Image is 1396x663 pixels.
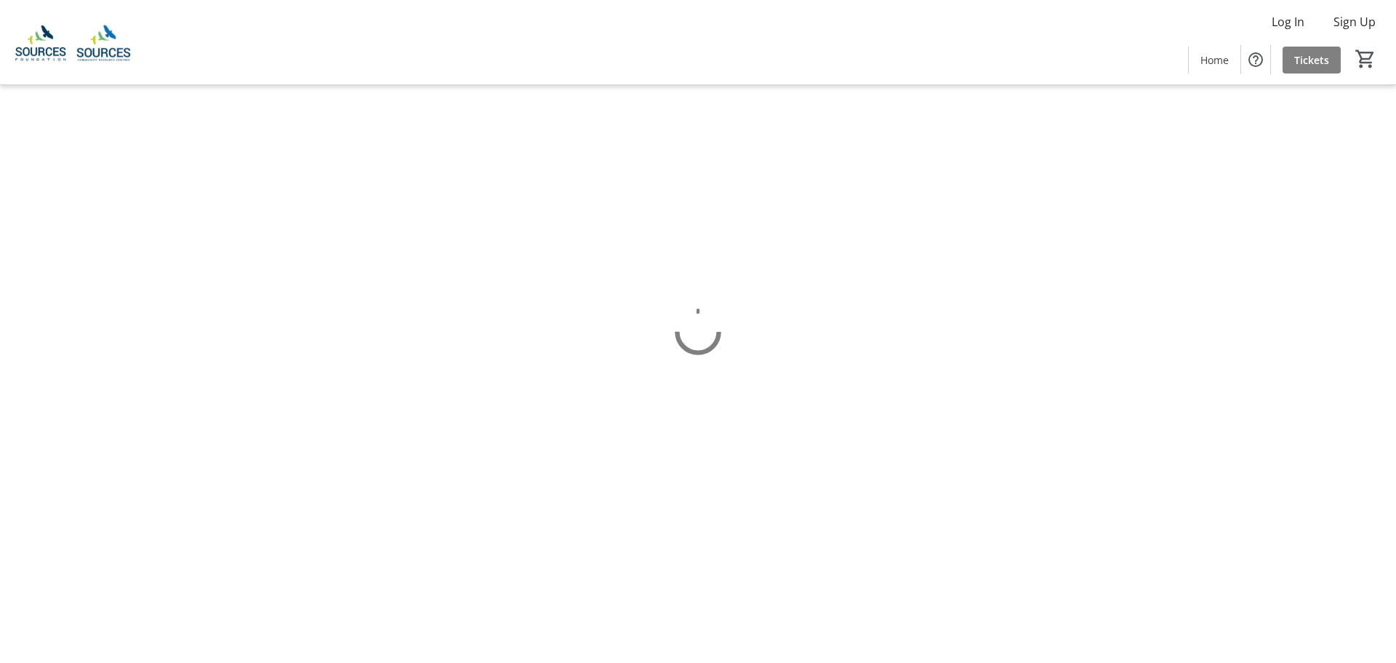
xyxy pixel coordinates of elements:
[1352,46,1379,72] button: Cart
[1189,47,1240,74] a: Home
[1322,10,1387,33] button: Sign Up
[1260,10,1316,33] button: Log In
[1283,47,1341,74] a: Tickets
[1200,52,1229,68] span: Home
[1241,45,1270,74] button: Help
[1294,52,1329,68] span: Tickets
[1333,13,1376,31] span: Sign Up
[9,6,138,79] img: Sources Community Resources Society and Sources Foundation's Logo
[1272,13,1304,31] span: Log In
